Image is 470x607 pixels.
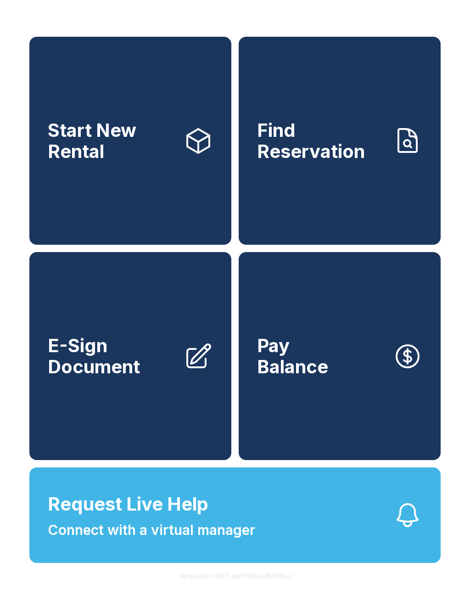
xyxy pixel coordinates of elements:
[48,520,255,540] span: Connect with a virtual manager
[257,120,386,162] span: Find Reservation
[239,37,441,245] a: Find Reservation
[171,563,299,589] button: VersionkrrefDLawElMlwz8nfSsJ
[239,252,441,460] button: PayBalance
[29,37,231,245] a: Start New Rental
[29,252,231,460] a: E-Sign Document
[29,467,441,563] button: Request Live HelpConnect with a virtual manager
[257,335,328,377] span: Pay Balance
[48,335,176,377] span: E-Sign Document
[48,490,208,518] span: Request Live Help
[48,120,176,162] span: Start New Rental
